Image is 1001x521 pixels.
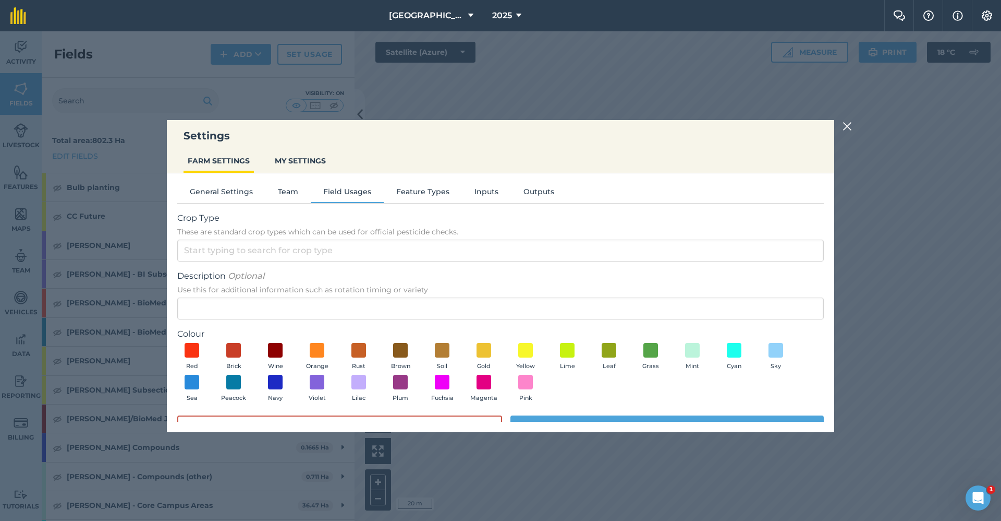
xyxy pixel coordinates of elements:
button: Mint [678,343,707,371]
button: Rust [344,343,373,371]
img: svg+xml;base64,PHN2ZyB4bWxucz0iaHR0cDovL3d3dy53My5vcmcvMjAwMC9zdmciIHdpZHRoPSIxNyIgaGVpZ2h0PSIxNy... [953,9,963,22]
span: Yellow [516,362,535,371]
button: Cyan [719,343,749,371]
span: Rust [352,362,365,371]
span: Plum [393,394,408,403]
span: Navy [268,394,283,403]
button: Soil [428,343,457,371]
button: Magenta [469,375,498,403]
span: Leaf [603,362,616,371]
button: Red [177,343,206,371]
span: Peacock [221,394,246,403]
button: Plum [386,375,415,403]
button: Orange [302,343,332,371]
img: fieldmargin Logo [10,7,26,24]
img: svg+xml;base64,PHN2ZyB4bWxucz0iaHR0cDovL3d3dy53My5vcmcvMjAwMC9zdmciIHdpZHRoPSIyMiIgaGVpZ2h0PSIzMC... [843,120,852,133]
button: Navy [261,375,290,403]
span: Fuchsia [431,394,454,403]
span: Gold [477,362,491,371]
span: Brown [391,362,410,371]
button: Leaf [594,343,624,371]
span: Brick [226,362,241,371]
button: Save [510,416,824,436]
span: These are standard crop types which can be used for official pesticide checks. [177,227,824,237]
button: Lime [553,343,582,371]
button: Pink [511,375,540,403]
button: Feature Types [384,186,462,202]
button: MY SETTINGS [271,151,330,171]
button: Grass [636,343,665,371]
span: [GEOGRAPHIC_DATA] (Gardens) [389,9,464,22]
span: Soil [437,362,447,371]
span: Description [177,270,824,282]
input: Start typing to search for crop type [177,240,824,262]
span: Lilac [352,394,365,403]
button: Wine [261,343,290,371]
span: Sea [187,394,198,403]
button: Team [265,186,311,202]
button: General Settings [177,186,265,202]
button: Cancel [177,416,502,436]
span: Orange [306,362,328,371]
button: Brown [386,343,415,371]
img: A question mark icon [922,10,935,21]
span: Use this for additional information such as rotation timing or variety [177,285,824,295]
button: Violet [302,375,332,403]
iframe: Intercom live chat [966,486,991,511]
button: Outputs [511,186,567,202]
span: Pink [519,394,532,403]
span: Grass [642,362,659,371]
span: Cyan [727,362,741,371]
img: Two speech bubbles overlapping with the left bubble in the forefront [893,10,906,21]
button: Sky [761,343,790,371]
img: A cog icon [981,10,993,21]
button: Inputs [462,186,511,202]
span: Sky [771,362,781,371]
button: Lilac [344,375,373,403]
button: Brick [219,343,248,371]
label: Colour [177,328,824,340]
button: Fuchsia [428,375,457,403]
button: Peacock [219,375,248,403]
span: Violet [309,394,326,403]
span: Crop Type [177,212,824,224]
span: Mint [686,362,699,371]
button: FARM SETTINGS [184,151,254,171]
span: 1 [987,486,995,494]
span: Magenta [470,394,497,403]
button: Yellow [511,343,540,371]
button: Gold [469,343,498,371]
button: Field Usages [311,186,384,202]
em: Optional [228,271,264,281]
span: Red [186,362,198,371]
span: 2025 [492,9,512,22]
h3: Settings [167,128,834,143]
button: Sea [177,375,206,403]
span: Lime [560,362,575,371]
span: Wine [268,362,283,371]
